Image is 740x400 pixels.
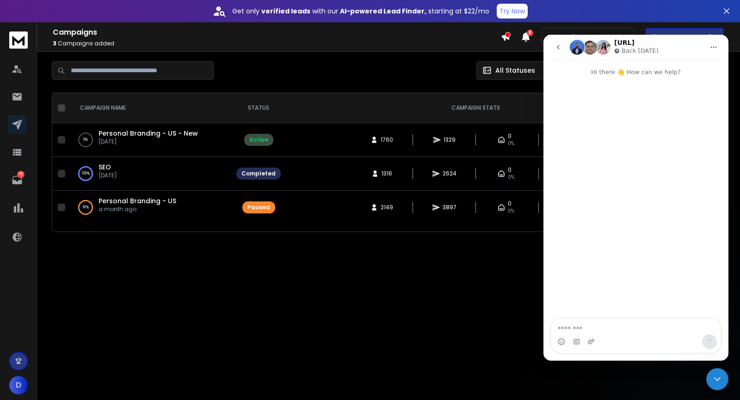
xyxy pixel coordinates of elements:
p: 0 % [83,135,88,144]
strong: verified leads [261,6,310,16]
button: D [9,376,28,394]
h1: Campaigns [53,27,501,38]
p: a month ago [99,206,176,213]
span: 0% [508,174,514,181]
p: 91 % [83,203,89,212]
td: 0%Personal Branding - US - New[DATE] [69,123,231,157]
span: 3 [53,39,56,47]
th: CAMPAIGN STATS [286,93,665,123]
div: Paused [247,204,270,211]
span: 1760 [381,136,393,144]
th: CAMPAIGN NAME [69,93,231,123]
strong: AI-powered Lead Finder, [340,6,426,16]
div: Completed [241,170,276,177]
a: SEO [99,162,111,172]
td: 100%SEO[DATE] [69,157,231,191]
p: Campaigns added [53,40,501,47]
img: logo [9,31,28,49]
button: Try Now [497,4,528,19]
span: 2149 [381,204,393,211]
td: 91%Personal Branding - USa month ago [69,191,231,225]
p: 15 [17,171,25,178]
iframe: Intercom live chat [543,35,728,361]
div: Active [249,136,268,144]
p: My Workspace [548,32,601,42]
a: Personal Branding - US [99,196,176,206]
th: STATUS [231,93,286,123]
a: Personal Branding - US - New [99,129,198,138]
button: Get Free Credits [645,28,724,46]
span: 2624 [443,170,456,177]
span: 8 [527,30,533,36]
p: Get Free Credits [665,32,717,42]
span: 0 [508,132,512,140]
span: 1329 [444,136,456,144]
p: Get only with our starting at $22/mo [232,6,489,16]
span: 1316 [382,170,392,177]
p: 100 % [82,169,90,178]
span: 0 [508,166,512,174]
p: Try Now [499,6,525,16]
p: [DATE] [99,138,198,145]
span: 0% [508,140,514,147]
span: 3897 [443,204,456,211]
a: 15 [8,171,26,189]
span: 0% [508,207,514,215]
p: [DATE] [99,172,117,179]
span: 0 [508,200,512,207]
p: All Statuses [495,66,535,75]
iframe: Intercom live chat [706,368,728,390]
